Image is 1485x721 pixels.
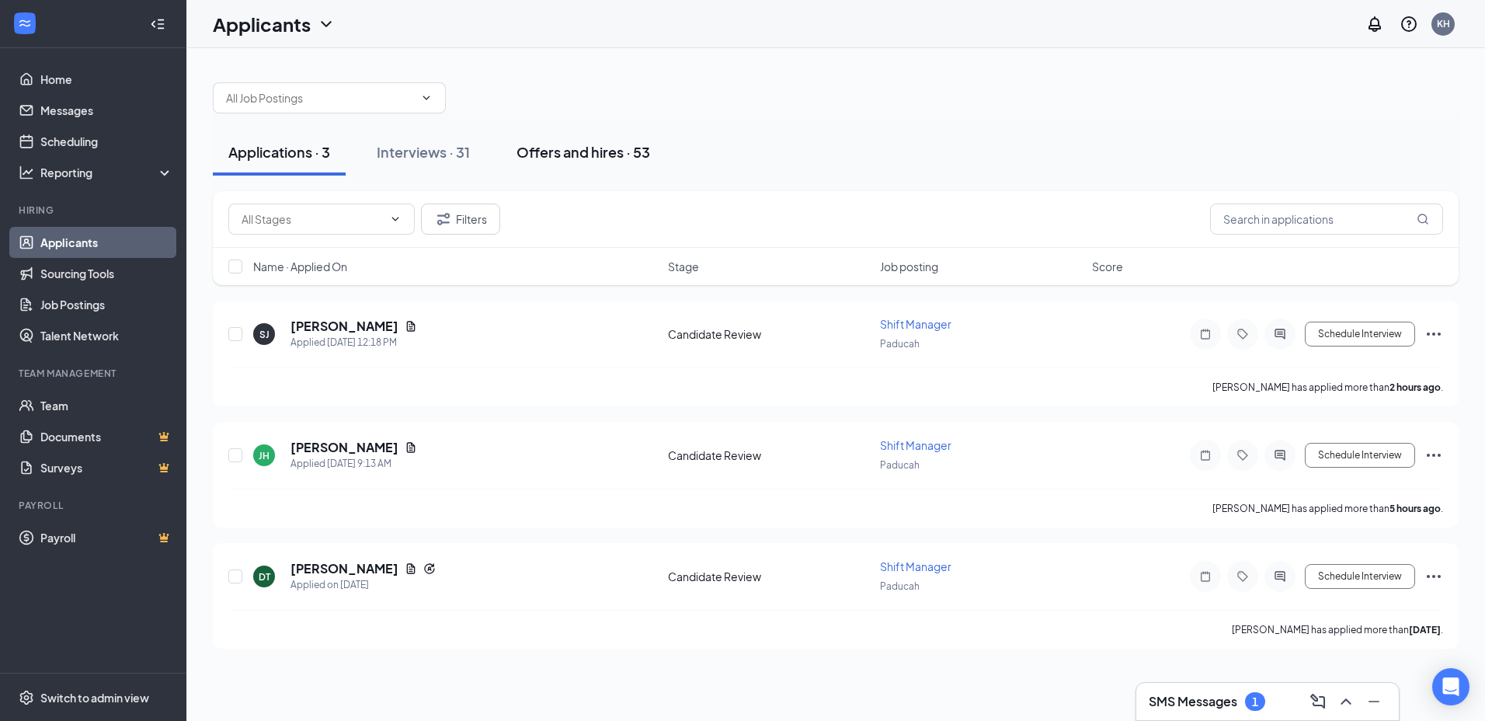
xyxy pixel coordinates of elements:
[880,559,951,573] span: Shift Manager
[40,126,173,157] a: Scheduling
[880,338,920,350] span: Paducah
[1424,567,1443,586] svg: Ellipses
[1424,446,1443,465] svg: Ellipses
[40,421,173,452] a: DocumentsCrown
[423,563,436,575] svg: Reapply
[880,259,938,274] span: Job posting
[1389,381,1441,393] b: 2 hours ago
[317,15,336,33] svg: ChevronDown
[19,367,170,380] div: Team Management
[1365,692,1383,711] svg: Minimize
[1271,570,1289,583] svg: ActiveChat
[405,441,417,454] svg: Document
[40,289,173,320] a: Job Postings
[259,570,270,583] div: DT
[1210,204,1443,235] input: Search in applications
[1432,668,1469,705] div: Open Intercom Messenger
[668,259,699,274] span: Stage
[405,563,417,575] svg: Document
[17,16,33,31] svg: WorkstreamLogo
[1306,689,1330,714] button: ComposeMessage
[228,142,330,162] div: Applications · 3
[1233,328,1252,340] svg: Tag
[213,11,311,37] h1: Applicants
[389,213,402,225] svg: ChevronDown
[1305,322,1415,347] button: Schedule Interview
[1212,502,1443,515] p: [PERSON_NAME] has applied more than .
[290,318,398,335] h5: [PERSON_NAME]
[1252,695,1258,709] div: 1
[40,390,173,421] a: Team
[1196,449,1215,462] svg: Note
[150,16,165,32] svg: Collapse
[226,89,414,106] input: All Job Postings
[290,577,436,593] div: Applied on [DATE]
[880,459,920,471] span: Paducah
[259,328,270,341] div: SJ
[40,95,173,126] a: Messages
[1233,449,1252,462] svg: Tag
[290,456,417,472] div: Applied [DATE] 9:13 AM
[1305,564,1415,589] button: Schedule Interview
[19,204,170,217] div: Hiring
[1400,15,1418,33] svg: QuestionInfo
[377,142,470,162] div: Interviews · 31
[880,438,951,452] span: Shift Manager
[668,448,871,463] div: Candidate Review
[40,165,174,180] div: Reporting
[40,452,173,483] a: SurveysCrown
[1337,692,1355,711] svg: ChevronUp
[1212,381,1443,394] p: [PERSON_NAME] has applied more than .
[420,92,433,104] svg: ChevronDown
[1305,443,1415,468] button: Schedule Interview
[1092,259,1123,274] span: Score
[1232,623,1443,636] p: [PERSON_NAME] has applied more than .
[1437,17,1450,30] div: KH
[259,449,270,462] div: JH
[40,258,173,289] a: Sourcing Tools
[880,317,951,331] span: Shift Manager
[1417,213,1429,225] svg: MagnifyingGlass
[40,320,173,351] a: Talent Network
[434,210,453,228] svg: Filter
[290,439,398,456] h5: [PERSON_NAME]
[421,204,500,235] button: Filter Filters
[1365,15,1384,33] svg: Notifications
[516,142,650,162] div: Offers and hires · 53
[405,320,417,333] svg: Document
[668,326,871,342] div: Candidate Review
[1271,328,1289,340] svg: ActiveChat
[1389,503,1441,514] b: 5 hours ago
[19,499,170,512] div: Payroll
[1362,689,1386,714] button: Minimize
[290,560,398,577] h5: [PERSON_NAME]
[40,522,173,553] a: PayrollCrown
[668,569,871,584] div: Candidate Review
[880,580,920,592] span: Paducah
[1309,692,1327,711] svg: ComposeMessage
[242,211,383,228] input: All Stages
[1334,689,1358,714] button: ChevronUp
[1196,328,1215,340] svg: Note
[1233,570,1252,583] svg: Tag
[1424,325,1443,343] svg: Ellipses
[40,64,173,95] a: Home
[290,335,417,350] div: Applied [DATE] 12:18 PM
[1271,449,1289,462] svg: ActiveChat
[253,259,347,274] span: Name · Applied On
[1149,693,1237,710] h3: SMS Messages
[40,690,149,705] div: Switch to admin view
[19,165,34,180] svg: Analysis
[1196,570,1215,583] svg: Note
[1409,624,1441,636] b: [DATE]
[40,227,173,258] a: Applicants
[19,690,34,705] svg: Settings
